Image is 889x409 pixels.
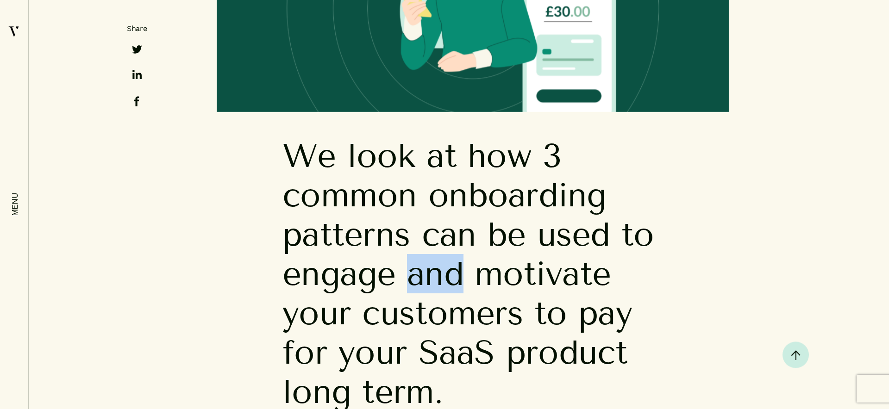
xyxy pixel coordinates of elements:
span: 3 [543,136,561,175]
img: ico-facebook-black.svg [128,92,146,111]
img: ico-linkedin-black.svg [130,67,144,82]
span: onboarding [428,175,607,215]
span: for [282,333,327,372]
span: how [468,136,532,175]
span: to [621,215,654,254]
span: We [282,136,336,175]
span: SaaS [418,333,495,372]
span: customers [362,293,523,333]
span: at [426,136,457,175]
span: look [347,136,415,175]
span: common [282,175,417,215]
img: up-chevron [791,350,801,360]
span: motivate [475,254,611,293]
span: product [506,333,627,372]
span: patterns [282,215,410,254]
span: your [338,333,407,372]
span: Share [127,24,147,33]
span: used [537,215,610,254]
span: and [407,254,463,293]
span: be [487,215,526,254]
span: pay [578,293,632,333]
em: menu [10,193,19,217]
img: ico-twitter-fill-black.svg [130,42,144,57]
span: can [421,215,476,254]
span: engage [282,254,396,293]
span: your [282,293,351,333]
span: to [534,293,567,333]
